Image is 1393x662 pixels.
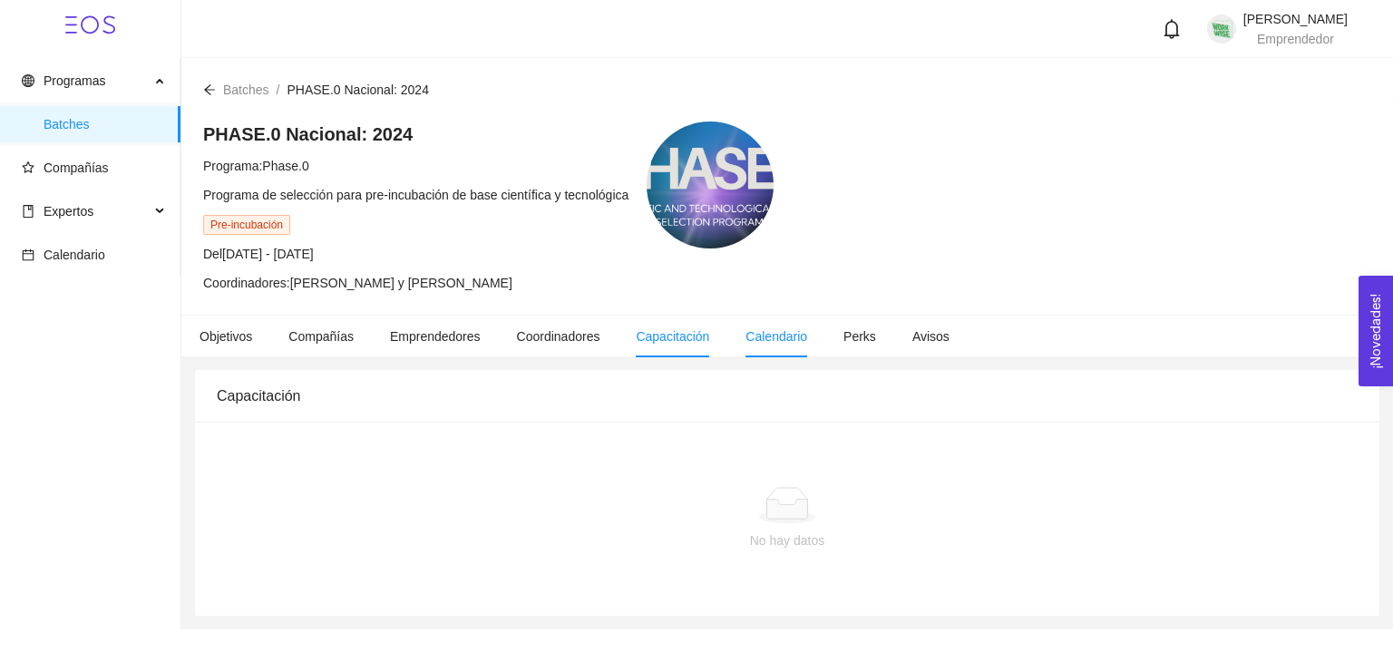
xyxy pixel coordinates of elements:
span: bell [1162,19,1182,39]
span: Objetivos [200,329,252,344]
span: [PERSON_NAME] [1243,12,1348,26]
span: arrow-left [203,83,216,96]
span: star [22,161,34,174]
span: Coordinadores: [PERSON_NAME] y [PERSON_NAME] [203,276,512,290]
span: Capacitación [636,329,709,344]
span: Programa de selección para pre-incubación de base científica y tecnológica [203,188,628,202]
span: Programas [44,73,105,88]
div: Capacitación [217,370,1358,422]
span: calendar [22,248,34,261]
div: No hay datos [231,531,1343,550]
span: Programa: Phase.0 [203,159,309,173]
span: Batches [223,83,269,97]
span: Emprendedores [390,329,481,344]
span: Compañías [44,161,109,175]
img: 1746566496417-168393.png [1207,15,1236,44]
span: Calendario [44,248,105,262]
span: book [22,205,34,218]
span: Pre-incubación [203,215,290,235]
span: Emprendedor [1257,32,1334,46]
button: Open Feedback Widget [1359,276,1393,386]
h4: PHASE.0 Nacional: 2024 [203,122,628,147]
span: Perks [843,329,876,344]
span: Calendario [745,329,807,344]
span: global [22,74,34,87]
span: Coordinadores [517,329,600,344]
span: Avisos [912,329,950,344]
span: Compañías [288,329,354,344]
span: Del [DATE] - [DATE] [203,247,314,261]
span: Expertos [44,204,93,219]
span: Batches [44,106,166,142]
span: PHASE.0 Nacional: 2024 [287,83,428,97]
span: / [277,83,280,97]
